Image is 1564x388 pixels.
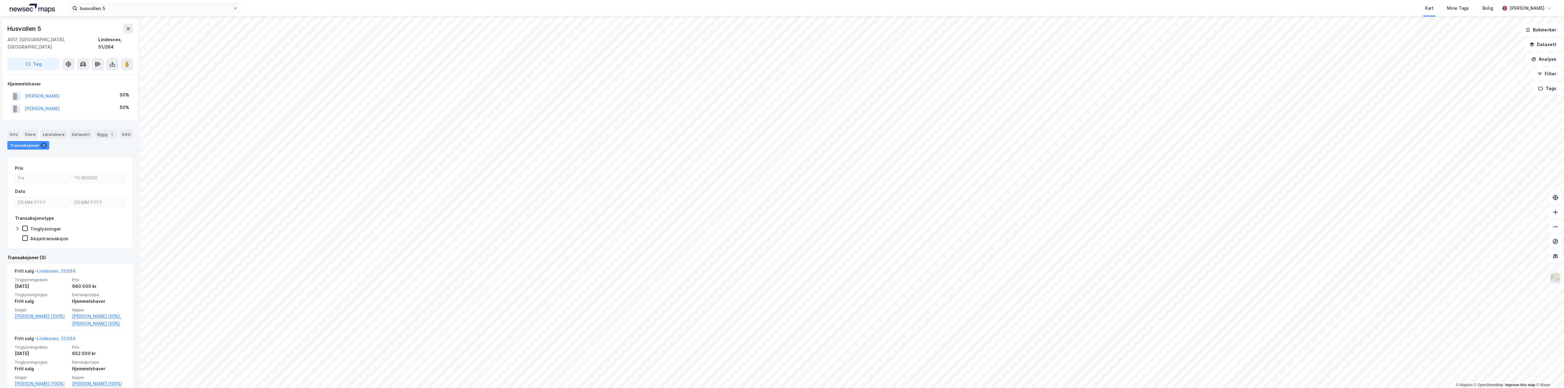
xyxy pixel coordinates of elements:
div: Info [7,130,20,139]
a: Improve this map [1505,383,1535,387]
div: Leietakere [40,130,67,139]
span: Tinglysningstype [15,360,68,365]
div: Eiere [23,130,38,139]
div: Dato [15,188,25,195]
button: Tag [7,58,60,70]
button: Bokmerker [1520,24,1562,36]
span: Eierskapstype [72,360,126,365]
div: Fritt salg [15,365,68,372]
span: Pris [72,345,126,350]
div: Bolig [1482,5,1493,12]
div: [PERSON_NAME] [1510,5,1544,12]
div: Husvollen 5 [7,24,42,34]
iframe: Chat Widget [1533,359,1564,388]
a: [PERSON_NAME] (100%) [15,313,68,320]
input: Fra [15,173,69,183]
div: ESG [120,130,133,139]
button: Filter [1532,68,1562,80]
input: Til 960000 [72,173,125,183]
div: Hjemmelshaver [72,298,126,305]
a: [PERSON_NAME] (100%) [72,380,126,387]
div: Transaksjoner [7,141,49,150]
div: 1 [109,131,115,137]
a: Lindesnes, 51/264 [37,268,75,274]
div: Mine Tags [1447,5,1469,12]
a: [PERSON_NAME] (50%), [72,313,126,320]
span: Pris [72,277,126,282]
input: DD.MM.YYYY [15,198,69,207]
button: Analyse [1526,53,1562,65]
div: 652 000 kr [72,350,126,357]
a: [PERSON_NAME] (100%) [15,380,68,387]
a: Mapbox [1456,383,1473,387]
div: Pris [15,165,23,172]
div: Transaksjonstype [15,215,54,222]
div: 3 [41,142,47,148]
div: [DATE] [15,283,68,290]
button: Tags [1533,82,1562,95]
span: Tinglysningsdato [15,345,68,350]
a: Lindesnes, 51/264 [37,336,75,341]
span: Selger [15,307,68,313]
div: [DATE] [15,350,68,357]
img: logo.a4113a55bc3d86da70a041830d287a7e.svg [10,4,55,13]
div: 50% [120,104,129,111]
div: Aksjetransaksjon [30,236,68,241]
span: Kjøper [72,307,126,313]
div: Fritt salg [15,298,68,305]
img: Z [1550,272,1561,284]
div: Kart [1425,5,1434,12]
div: Transaksjoner (3) [7,254,133,261]
span: Tinglysningstype [15,292,68,297]
span: Selger [15,375,68,380]
div: Kontrollprogram for chat [1533,359,1564,388]
a: [PERSON_NAME] (50%) [72,320,126,327]
div: 50% [120,91,129,99]
div: Fritt salg - [15,267,75,277]
div: 960 000 kr [72,283,126,290]
a: OpenStreetMap [1474,383,1504,387]
input: DD.MM.YYYY [72,198,125,207]
div: Bygg [95,130,117,139]
div: 4517, [GEOGRAPHIC_DATA], [GEOGRAPHIC_DATA] [7,36,98,51]
div: Datasett [69,130,92,139]
div: Fritt salg - [15,335,75,345]
span: Eierskapstype [72,292,126,297]
span: Tinglysningsdato [15,277,68,282]
div: Hjemmelshaver [8,80,133,88]
input: Søk på adresse, matrikkel, gårdeiere, leietakere eller personer [77,4,233,13]
div: Lindesnes, 51/264 [98,36,133,51]
div: Tinglysninger [30,226,61,232]
span: Kjøper [72,375,126,380]
button: Datasett [1524,38,1562,51]
div: Hjemmelshaver [72,365,126,372]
